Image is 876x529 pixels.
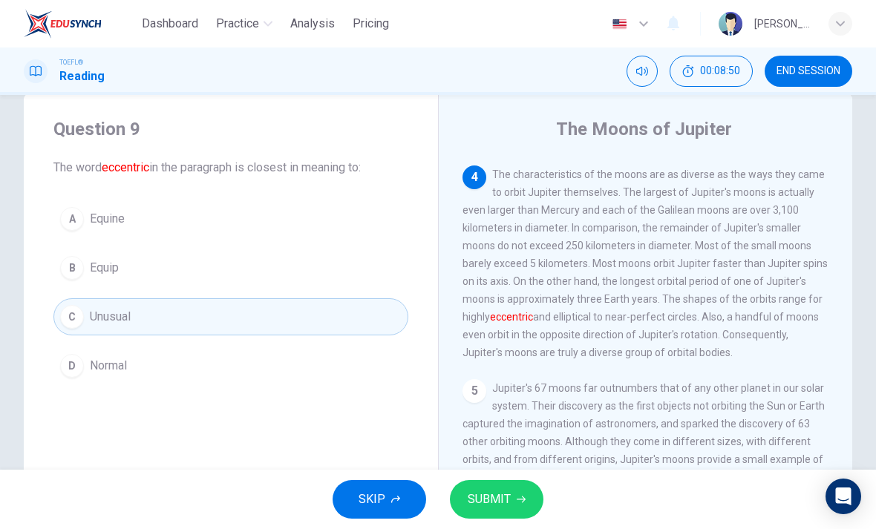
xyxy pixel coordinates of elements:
[24,9,102,39] img: EduSynch logo
[136,10,204,37] button: Dashboard
[142,15,198,33] span: Dashboard
[90,308,131,326] span: Unusual
[826,479,861,514] div: Open Intercom Messenger
[284,10,341,37] button: Analysis
[24,9,136,39] a: EduSynch logo
[53,117,408,141] h4: Question 9
[59,57,83,68] span: TOEFL®
[359,489,385,510] span: SKIP
[670,56,753,87] button: 00:08:50
[216,15,259,33] span: Practice
[60,256,84,280] div: B
[777,65,840,77] span: END SESSION
[60,305,84,329] div: C
[90,259,119,277] span: Equip
[53,298,408,335] button: CUnusual
[719,12,742,36] img: Profile picture
[700,65,740,77] span: 00:08:50
[90,357,127,375] span: Normal
[353,15,389,33] span: Pricing
[333,480,426,519] button: SKIP
[462,168,828,358] span: The characteristics of the moons are as diverse as the ways they came to orbit Jupiter themselves...
[462,379,486,403] div: 5
[53,200,408,237] button: AEquine
[490,311,533,323] font: eccentric
[290,15,335,33] span: Analysis
[347,10,395,37] button: Pricing
[450,480,543,519] button: SUBMIT
[59,68,105,85] h1: Reading
[610,19,629,30] img: en
[102,160,149,174] font: eccentric
[60,354,84,378] div: D
[90,210,125,228] span: Equine
[670,56,753,87] div: Hide
[60,207,84,231] div: A
[556,117,732,141] h4: The Moons of Jupiter
[53,249,408,286] button: BEquip
[53,159,408,177] span: The word in the paragraph is closest in meaning to:
[462,165,486,189] div: 4
[210,10,278,37] button: Practice
[627,56,658,87] div: Mute
[468,489,511,510] span: SUBMIT
[754,15,811,33] div: [PERSON_NAME]
[53,347,408,384] button: DNormal
[765,56,852,87] button: END SESSION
